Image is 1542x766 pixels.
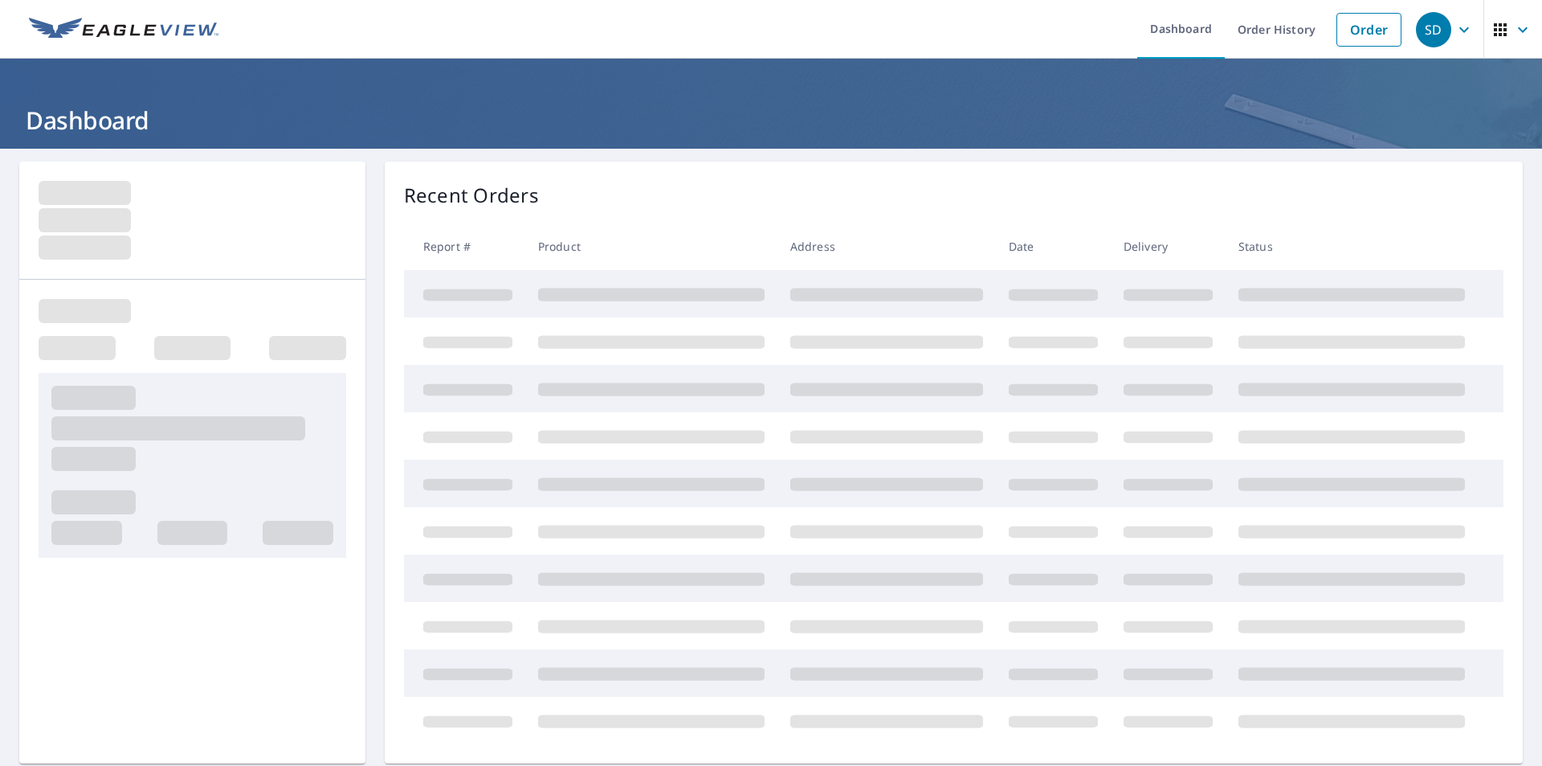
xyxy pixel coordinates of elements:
p: Recent Orders [404,181,539,210]
th: Delivery [1111,223,1226,270]
th: Address [777,223,996,270]
th: Status [1226,223,1478,270]
th: Product [525,223,777,270]
th: Report # [404,223,525,270]
div: SD [1416,12,1451,47]
th: Date [996,223,1111,270]
img: EV Logo [29,18,218,42]
h1: Dashboard [19,104,1523,137]
a: Order [1336,13,1401,47]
